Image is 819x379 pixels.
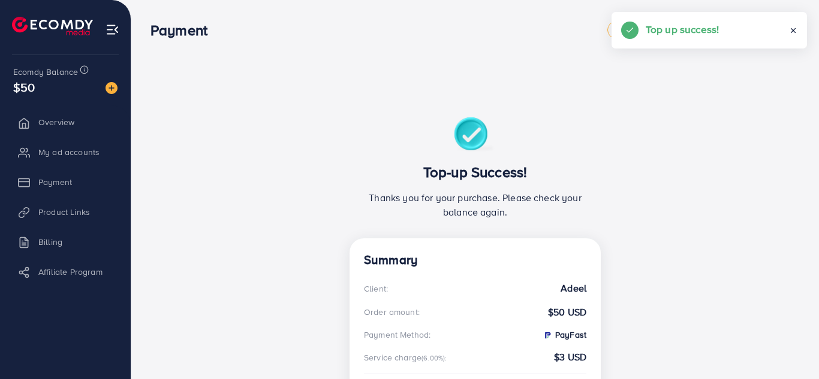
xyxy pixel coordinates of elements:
strong: PayFast [543,329,586,341]
div: Client: [364,283,388,295]
strong: Adeel [561,281,586,295]
h4: Summary [364,253,586,268]
img: PayFast [543,331,552,340]
span: Ecomdy Balance [13,66,78,78]
img: image [106,82,118,94]
a: adreach_new_package [607,21,708,39]
h3: Payment [150,22,217,39]
img: success [454,117,496,154]
strong: $50 USD [548,305,586,319]
img: menu [106,23,119,37]
img: logo [12,17,93,35]
div: Service charge [364,351,451,363]
span: $50 [13,78,35,96]
strong: $3 USD [554,350,586,364]
small: (6.00%): [421,353,447,363]
h5: Top up success! [646,22,719,37]
h3: Top-up Success! [364,163,586,181]
p: Thanks you for your purchase. Please check your balance again. [364,190,586,219]
div: Order amount: [364,306,420,318]
div: Payment Method: [364,329,430,341]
